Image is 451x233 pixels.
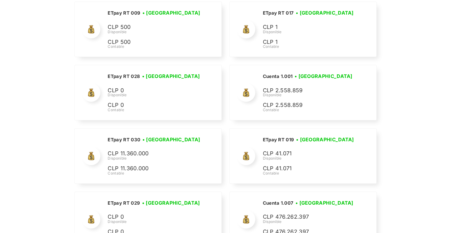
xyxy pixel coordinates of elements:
[108,213,199,221] p: CLP 0
[108,156,202,161] div: Disponible
[263,164,354,173] p: CLP 41.071
[108,73,140,79] h2: ETpay RT 028
[296,136,354,143] h3: • [GEOGRAPHIC_DATA]
[108,38,199,47] p: CLP 500
[263,92,354,98] div: Disponible
[108,29,202,35] div: Disponible
[263,171,356,176] div: Contable
[263,213,354,221] p: CLP 476.262.397
[108,86,199,95] p: CLP 0
[108,101,199,110] p: CLP 0
[263,219,355,224] div: Disponible
[263,44,356,49] div: Contable
[142,72,200,80] h3: • [GEOGRAPHIC_DATA]
[108,23,199,32] p: CLP 500
[108,92,202,98] div: Disponible
[108,219,202,224] div: Disponible
[263,107,354,113] div: Contable
[296,9,354,16] h3: • [GEOGRAPHIC_DATA]
[263,137,294,143] h2: ETpay RT 019
[108,200,140,206] h2: ETpay RT 029
[142,9,200,16] h3: • [GEOGRAPHIC_DATA]
[263,38,354,47] p: CLP 1
[263,156,356,161] div: Disponible
[263,200,293,206] h2: Cuenta 1.007
[263,86,354,95] p: CLP 2.558.859
[108,44,202,49] div: Contable
[142,136,200,143] h3: • [GEOGRAPHIC_DATA]
[142,199,200,207] h3: • [GEOGRAPHIC_DATA]
[263,10,294,16] h2: ETpay RT 017
[263,23,354,32] p: CLP 1
[263,73,292,79] h2: Cuenta 1.001
[108,107,202,113] div: Contable
[263,29,356,35] div: Disponible
[108,10,140,16] h2: ETpay RT 009
[263,101,354,110] p: CLP 2.558.859
[108,137,140,143] h2: ETpay RT 030
[108,171,202,176] div: Contable
[108,149,199,158] p: CLP 11.360.000
[263,149,354,158] p: CLP 41.071
[295,72,353,80] h3: • [GEOGRAPHIC_DATA]
[108,164,199,173] p: CLP 11.360.000
[295,199,353,207] h3: • [GEOGRAPHIC_DATA]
